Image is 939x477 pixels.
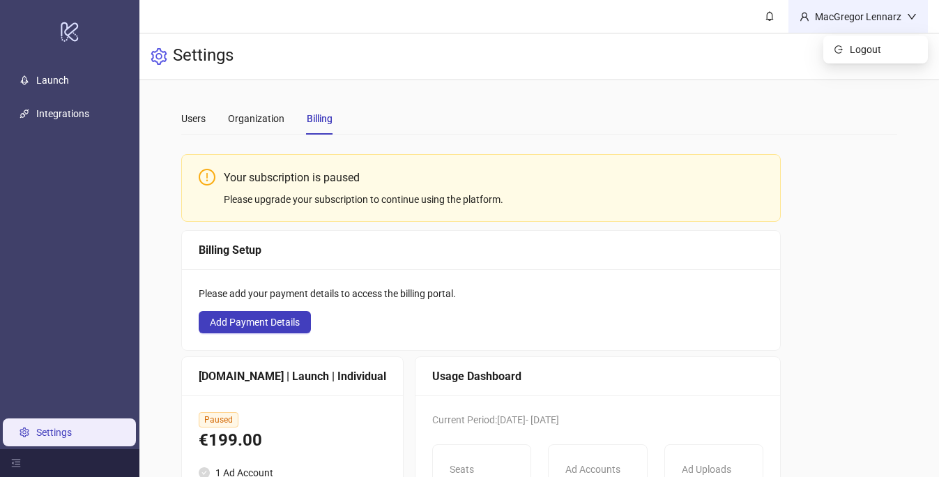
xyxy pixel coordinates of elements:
div: €199.00 [199,427,386,454]
div: Please add your payment details to access the billing portal. [199,286,763,301]
div: Billing [307,111,333,126]
div: Usage Dashboard [432,368,763,385]
span: Paused [199,412,238,427]
a: Settings [36,427,72,438]
div: Seats [450,462,514,477]
div: MacGregor Lennarz [809,9,907,24]
span: menu-fold [11,458,21,468]
a: Launch [36,75,69,86]
span: Add Payment Details [210,317,300,328]
div: Please upgrade your subscription to continue using the platform. [224,192,763,207]
span: Logout [850,42,917,57]
span: Current Period: [DATE] - [DATE] [432,414,559,425]
span: exclamation-circle [199,169,215,185]
button: Add Payment Details [199,311,311,333]
a: Integrations [36,108,89,119]
span: setting [151,48,167,65]
span: bell [765,11,774,21]
span: logout [834,45,844,54]
span: user [800,12,809,22]
span: down [907,12,917,22]
div: Billing Setup [199,241,763,259]
div: Ad Uploads [682,462,746,477]
div: Your subscription is paused [224,169,763,186]
div: Organization [228,111,284,126]
div: Ad Accounts [565,462,629,477]
h3: Settings [173,45,234,68]
div: [DOMAIN_NAME] | Launch | Individual [199,368,386,385]
div: Users [181,111,206,126]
